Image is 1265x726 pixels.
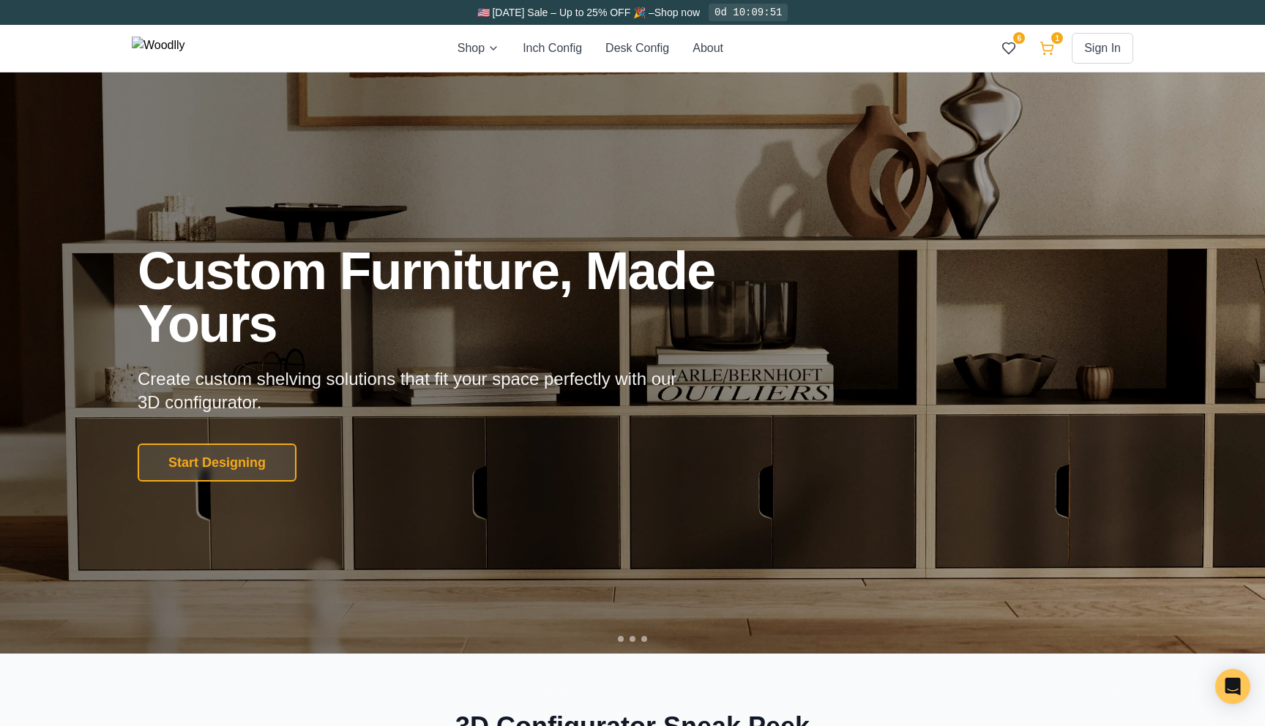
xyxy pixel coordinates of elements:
button: 6 [996,35,1022,61]
a: Shop now [654,7,700,18]
img: Woodlly [132,37,185,60]
button: Inch Config [523,40,582,57]
button: Start Designing [138,444,296,482]
span: 1 [1051,32,1063,44]
button: Shop [458,40,499,57]
h1: Custom Furniture, Made Yours [138,244,794,350]
p: Create custom shelving solutions that fit your space perfectly with our 3D configurator. [138,367,700,414]
div: Open Intercom Messenger [1215,669,1250,704]
button: 1 [1034,35,1060,61]
button: Desk Config [605,40,669,57]
span: 6 [1013,32,1025,44]
span: 🇺🇸 [DATE] Sale – Up to 25% OFF 🎉 – [477,7,654,18]
button: Sign In [1072,33,1133,64]
button: About [693,40,723,57]
div: 0d 10:09:51 [709,4,788,21]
